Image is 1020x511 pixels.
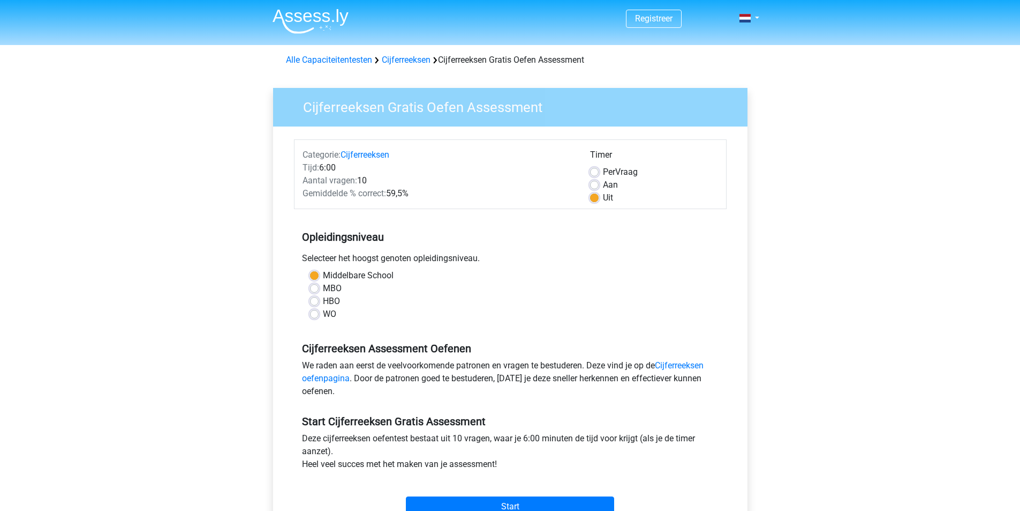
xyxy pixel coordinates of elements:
[635,13,673,24] a: Registreer
[303,150,341,160] span: Categorie:
[382,55,430,65] a: Cijferreeksen
[603,167,615,177] span: Per
[282,54,739,66] div: Cijferreeksen Gratis Oefen Assessment
[294,161,582,174] div: 6:00
[603,191,613,204] label: Uit
[302,415,719,428] h5: Start Cijferreeksen Gratis Assessment
[341,150,389,160] a: Cijferreeksen
[590,149,718,166] div: Timer
[603,166,638,179] label: Vraag
[286,55,372,65] a: Alle Capaciteitentesten
[303,188,386,198] span: Gemiddelde % correct:
[303,175,357,186] span: Aantal vragen:
[323,308,336,321] label: WO
[294,252,727,269] div: Selecteer het hoogst genoten opleidingsniveau.
[323,269,394,282] label: Middelbare School
[294,359,727,402] div: We raden aan eerst de veelvoorkomende patronen en vragen te bestuderen. Deze vind je op de . Door...
[302,342,719,355] h5: Cijferreeksen Assessment Oefenen
[294,187,582,200] div: 59,5%
[323,282,342,295] label: MBO
[302,226,719,248] h5: Opleidingsniveau
[603,179,618,191] label: Aan
[323,295,340,308] label: HBO
[290,95,739,116] h3: Cijferreeksen Gratis Oefen Assessment
[294,174,582,187] div: 10
[294,432,727,475] div: Deze cijferreeksen oefentest bestaat uit 10 vragen, waar je 6:00 minuten de tijd voor krijgt (als...
[273,9,349,34] img: Assessly
[303,162,319,173] span: Tijd:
